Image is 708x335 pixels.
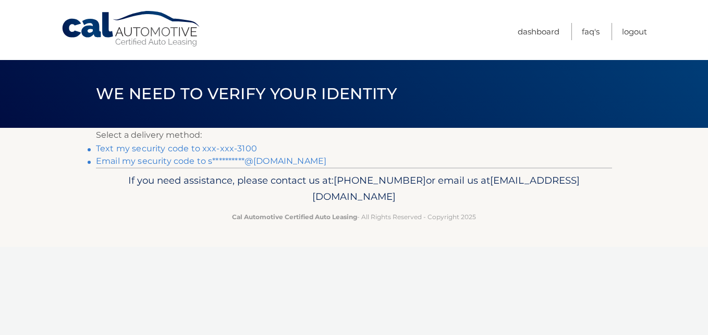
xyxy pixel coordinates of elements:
span: We need to verify your identity [96,84,397,103]
a: Text my security code to xxx-xxx-3100 [96,143,257,153]
a: Email my security code to s**********@[DOMAIN_NAME] [96,156,326,166]
p: If you need assistance, please contact us at: or email us at [103,172,605,206]
a: Dashboard [518,23,559,40]
a: Cal Automotive [61,10,202,47]
a: Logout [622,23,647,40]
a: FAQ's [582,23,600,40]
strong: Cal Automotive Certified Auto Leasing [232,213,357,221]
p: Select a delivery method: [96,128,612,142]
p: - All Rights Reserved - Copyright 2025 [103,211,605,222]
span: [PHONE_NUMBER] [334,174,426,186]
